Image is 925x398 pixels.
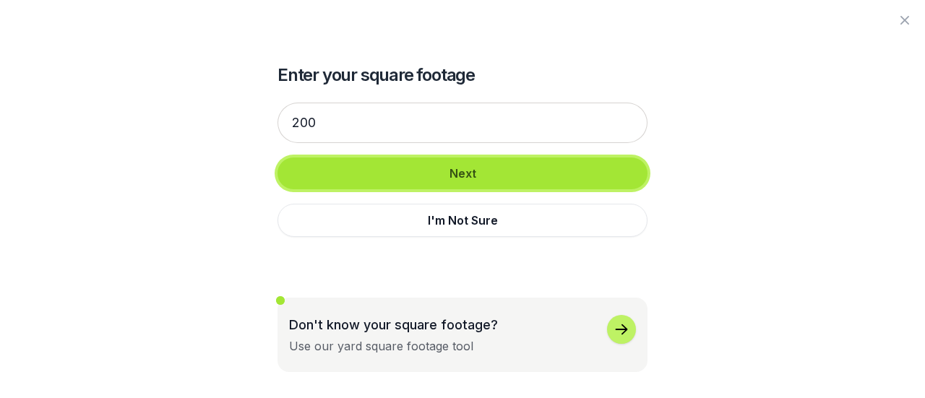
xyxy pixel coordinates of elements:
[277,298,647,372] button: Don't know your square footage?Use our yard square footage tool
[277,157,647,189] button: Next
[289,315,498,334] p: Don't know your square footage?
[289,337,473,355] div: Use our yard square footage tool
[277,64,647,87] h2: Enter your square footage
[277,204,647,237] button: I'm Not Sure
